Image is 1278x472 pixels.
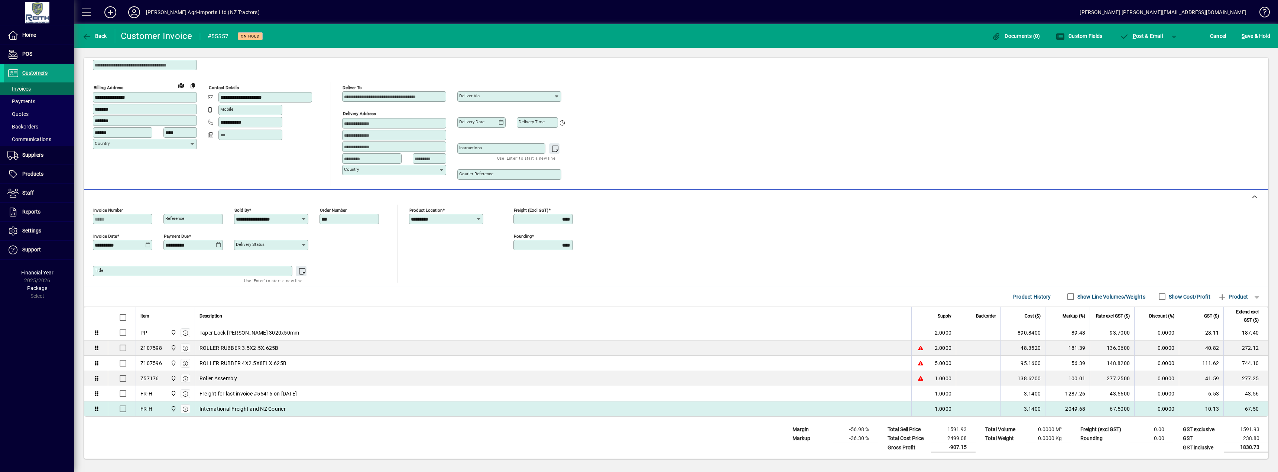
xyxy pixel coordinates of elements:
td: Rounding [1077,434,1129,443]
span: Payments [7,98,35,104]
span: 1.0000 [935,375,952,382]
span: Cancel [1210,30,1226,42]
label: Show Cost/Profit [1167,293,1210,300]
td: -89.48 [1045,325,1090,341]
mat-label: Deliver To [343,85,362,90]
span: Cost ($) [1025,312,1041,320]
div: Z107598 [140,344,162,352]
span: Ashburton [169,390,177,398]
span: Backorder [976,312,996,320]
td: 2049.68 [1045,401,1090,416]
span: Communications [7,136,51,142]
span: Description [200,312,222,320]
span: Ashburton [169,329,177,337]
span: Roller Assembly [200,375,237,382]
button: Save & Hold [1240,29,1272,43]
span: Products [22,171,43,177]
td: 111.62 [1179,356,1223,371]
span: Suppliers [22,152,43,158]
mat-label: Product location [409,208,442,213]
mat-label: Title [95,268,103,273]
button: Product [1214,290,1252,303]
span: Custom Fields [1056,33,1103,39]
button: Cancel [1208,29,1228,43]
div: 136.0600 [1094,344,1130,352]
td: Margin [789,425,833,434]
a: Reports [4,203,74,221]
td: 0.0000 Kg [1026,434,1071,443]
td: 40.82 [1179,341,1223,356]
mat-label: Country [344,167,359,172]
a: Home [4,26,74,45]
span: Reports [22,209,40,215]
a: Staff [4,184,74,202]
td: -36.30 % [833,434,878,443]
td: 43.56 [1223,386,1268,401]
span: 5.0000 [935,359,952,367]
td: Total Cost Price [884,434,931,443]
span: Ashburton [169,405,177,413]
span: Support [22,247,41,253]
button: Documents (0) [990,29,1042,43]
td: 0.0000 [1134,386,1179,401]
button: Product History [1010,290,1054,303]
mat-label: Rounding [514,234,532,239]
button: Post & Email [1116,29,1167,43]
td: 6.53 [1179,386,1223,401]
span: On hold [241,34,260,39]
span: P [1133,33,1136,39]
span: Item [140,312,149,320]
span: Backorders [7,124,38,130]
span: ROLLER RUBBER 4X2.5X8FLX.625B [200,359,286,367]
div: Z107596 [140,359,162,367]
td: 0.0000 [1134,401,1179,416]
div: PP [140,329,147,336]
a: Backorders [4,120,74,133]
span: Product [1218,291,1248,303]
td: 272.12 [1223,341,1268,356]
div: #55557 [208,30,229,42]
div: 277.2500 [1094,375,1130,382]
td: 1830.73 [1224,443,1268,452]
td: GST exclusive [1179,425,1224,434]
td: -907.15 [931,443,976,452]
div: Z57176 [140,375,159,382]
td: 138.6200 [1000,371,1045,386]
mat-label: Order number [320,208,347,213]
a: Invoices [4,82,74,95]
div: FR-H [140,405,152,413]
div: 93.7000 [1094,329,1130,336]
span: Back [82,33,107,39]
td: 744.10 [1223,356,1268,371]
td: -56.98 % [833,425,878,434]
span: Ashburton [169,359,177,367]
td: Total Weight [982,434,1026,443]
mat-hint: Use 'Enter' to start a new line [497,154,555,162]
a: Suppliers [4,146,74,165]
mat-label: Delivery status [236,242,265,247]
td: Total Volume [982,425,1026,434]
mat-label: Mobile [220,107,233,112]
td: Freight (excl GST) [1077,425,1129,434]
div: [PERSON_NAME] Agri-Imports Ltd (NZ Tractors) [146,6,260,18]
td: 100.01 [1045,371,1090,386]
mat-label: Payment due [164,234,189,239]
span: Freight for last invoice #55416 on [DATE] [200,390,297,397]
button: Profile [122,6,146,19]
td: GST inclusive [1179,443,1224,452]
td: 238.80 [1224,434,1268,443]
mat-hint: Use 'Enter' to start a new line [244,276,302,285]
app-page-header-button: Back [74,29,115,43]
td: 56.39 [1045,356,1090,371]
td: 1591.93 [931,425,976,434]
td: 187.40 [1223,325,1268,341]
td: 3.1400 [1000,386,1045,401]
span: Ashburton [169,374,177,383]
div: Customer Invoice [121,30,192,42]
span: POS [22,51,32,57]
td: 181.39 [1045,341,1090,356]
mat-label: Invoice date [93,234,117,239]
mat-label: Reference [165,216,184,221]
td: 0.0000 [1134,356,1179,371]
td: 0.00 [1129,434,1173,443]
